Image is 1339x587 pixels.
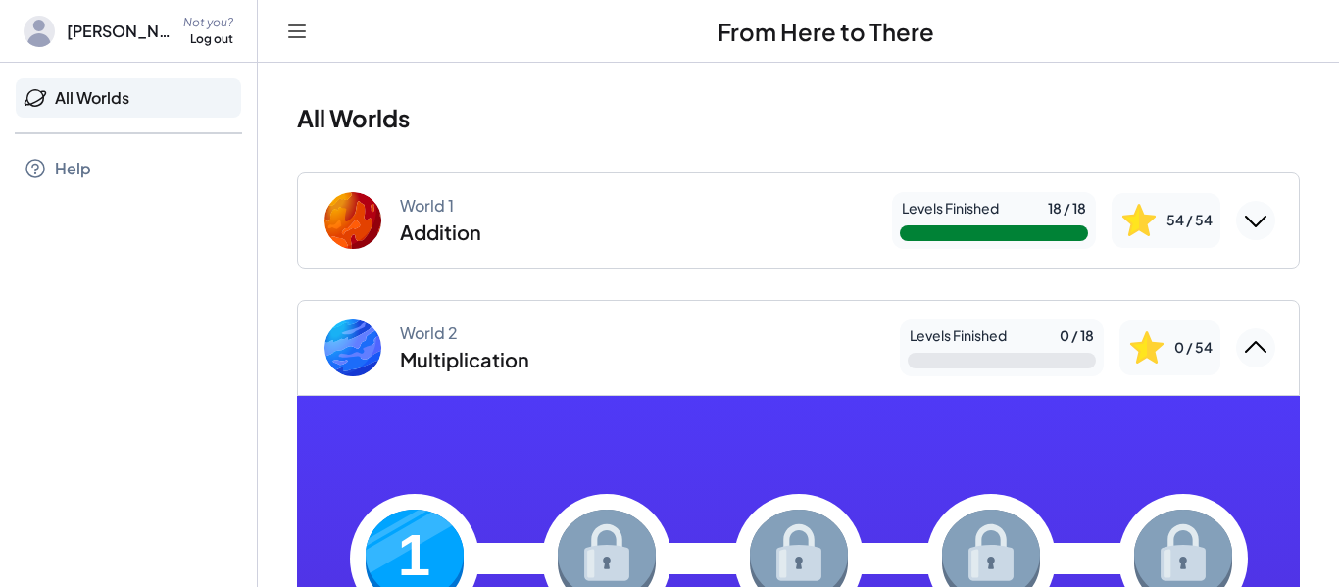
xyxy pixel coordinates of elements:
button: Collapse World 2 [1236,328,1275,367]
div: World 2 [400,323,458,343]
button: Expand World 1 [1236,201,1275,240]
div: Help [55,157,91,180]
div: Levels Finished [902,200,999,218]
div: 18 / 18 [1048,200,1086,218]
div: Levels Finished [910,327,1007,345]
img: svg%3e [1127,328,1166,367]
div: World 1 [400,196,454,216]
h1: From Here to There [718,8,934,55]
img: svg%3e [1119,201,1159,240]
div: Multiplication [400,347,529,372]
div: 0 / 54 [1174,339,1213,357]
h2: All Worlds [297,94,1300,141]
div: Addition [400,220,481,245]
img: world_1-Dr-aa4MT.svg [314,181,392,260]
div: 0 / 18 [1060,327,1094,345]
span: [PERSON_NAME] [67,20,172,43]
img: world_2-eo-U0P2v.svg [314,309,392,387]
div: All Worlds [55,86,129,110]
div: Log out [190,31,233,48]
div: 54 / 54 [1166,212,1213,229]
div: Not you? [183,15,233,31]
